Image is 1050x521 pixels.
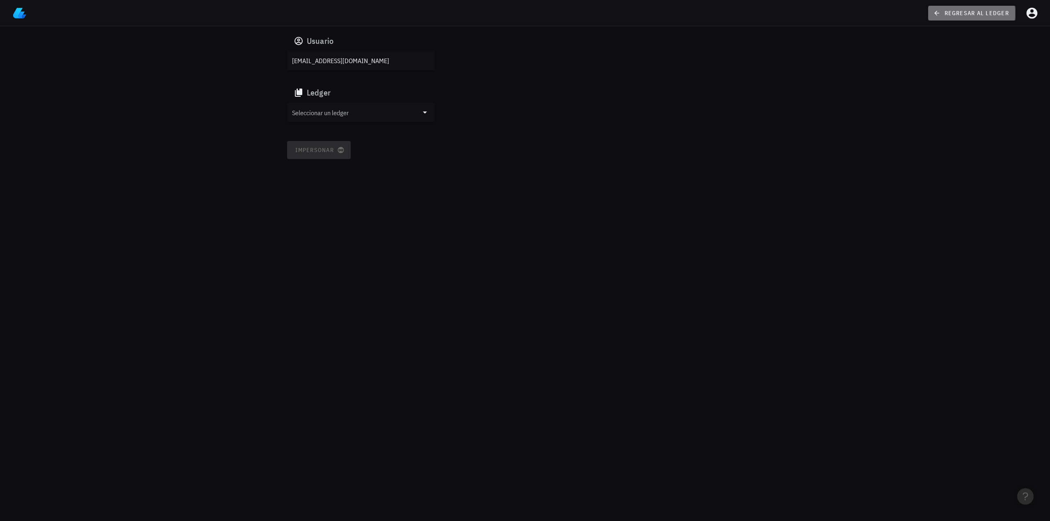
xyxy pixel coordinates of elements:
span: Usuario [307,34,334,48]
span: Ledger [307,86,331,99]
div: Seleccionar un ledger [287,102,435,122]
span: regresar al ledger [935,9,1009,17]
img: LedgiFi [13,7,26,20]
a: regresar al ledger [928,6,1016,20]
